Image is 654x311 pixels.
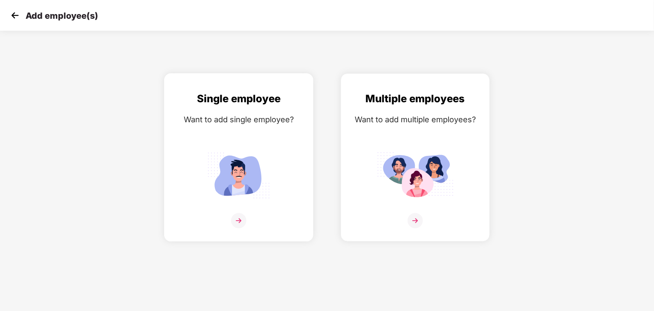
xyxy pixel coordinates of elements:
[408,213,423,228] img: svg+xml;base64,PHN2ZyB4bWxucz0iaHR0cDovL3d3dy53My5vcmcvMjAwMC9zdmciIHdpZHRoPSIzNiIgaGVpZ2h0PSIzNi...
[377,149,454,202] img: svg+xml;base64,PHN2ZyB4bWxucz0iaHR0cDovL3d3dy53My5vcmcvMjAwMC9zdmciIGlkPSJNdWx0aXBsZV9lbXBsb3llZS...
[350,113,481,126] div: Want to add multiple employees?
[173,91,304,107] div: Single employee
[231,213,246,228] img: svg+xml;base64,PHN2ZyB4bWxucz0iaHR0cDovL3d3dy53My5vcmcvMjAwMC9zdmciIHdpZHRoPSIzNiIgaGVpZ2h0PSIzNi...
[350,91,481,107] div: Multiple employees
[173,113,304,126] div: Want to add single employee?
[200,149,277,202] img: svg+xml;base64,PHN2ZyB4bWxucz0iaHR0cDovL3d3dy53My5vcmcvMjAwMC9zdmciIGlkPSJTaW5nbGVfZW1wbG95ZWUiIH...
[9,9,21,22] img: svg+xml;base64,PHN2ZyB4bWxucz0iaHR0cDovL3d3dy53My5vcmcvMjAwMC9zdmciIHdpZHRoPSIzMCIgaGVpZ2h0PSIzMC...
[26,11,98,21] p: Add employee(s)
